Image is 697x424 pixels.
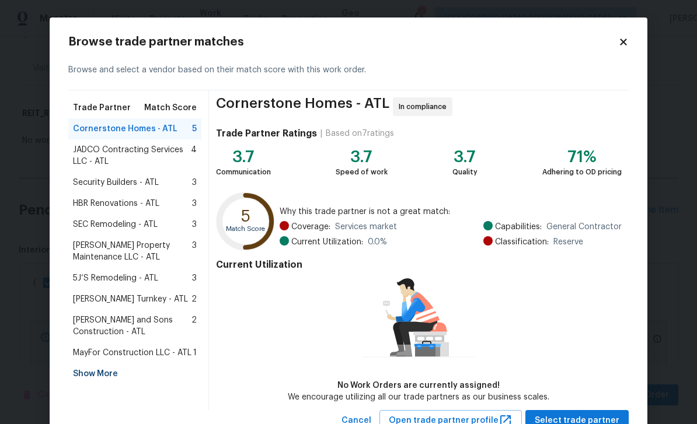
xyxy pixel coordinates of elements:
span: Trade Partner [73,102,131,114]
text: 5 [241,208,250,225]
div: Speed of work [336,166,388,178]
div: Quality [452,166,478,178]
div: Browse and select a vendor based on their match score with this work order. [68,50,629,90]
div: Communication [216,166,271,178]
div: | [317,128,326,139]
span: SEC Remodeling - ATL [73,219,158,230]
span: 3 [192,272,197,284]
span: Cornerstone Homes - ATL [216,97,389,116]
h2: Browse trade partner matches [68,36,618,48]
div: Show More [68,363,201,384]
span: 5J’S Remodeling - ATL [73,272,158,284]
text: Match Score [226,226,265,232]
span: 4 [191,144,197,167]
span: 2 [191,293,197,305]
div: 3.7 [216,151,271,163]
span: [PERSON_NAME] and Sons Construction - ATL [73,314,191,338]
span: 3 [192,219,197,230]
span: Services market [335,221,397,233]
span: 3 [192,177,197,188]
span: Match Score [144,102,197,114]
h4: Trade Partner Ratings [216,128,317,139]
span: Security Builders - ATL [73,177,159,188]
span: MayFor Construction LLC - ATL [73,347,191,359]
span: Reserve [553,236,583,248]
span: JADCO Contracting Services LLC - ATL [73,144,191,167]
div: 71% [542,151,622,163]
div: No Work Orders are currently assigned! [288,380,549,391]
span: 1 [193,347,197,359]
h4: Current Utilization [216,259,622,271]
span: In compliance [399,101,451,113]
div: Adhering to OD pricing [542,166,622,178]
div: 3.7 [336,151,388,163]
span: [PERSON_NAME] Property Maintenance LLC - ATL [73,240,192,263]
span: 2 [191,314,197,338]
span: 5 [192,123,197,135]
span: 3 [192,198,197,209]
span: Classification: [495,236,549,248]
div: We encourage utilizing all our trade partners as our business scales. [288,391,549,403]
span: [PERSON_NAME] Turnkey - ATL [73,293,188,305]
div: 3.7 [452,151,478,163]
div: Based on 7 ratings [326,128,394,139]
span: HBR Renovations - ATL [73,198,159,209]
span: 0.0 % [368,236,387,248]
span: Current Utilization: [291,236,363,248]
span: 3 [192,240,197,263]
span: Coverage: [291,221,330,233]
span: General Contractor [546,221,622,233]
span: Why this trade partner is not a great match: [280,206,622,218]
span: Capabilities: [495,221,542,233]
span: Cornerstone Homes - ATL [73,123,177,135]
